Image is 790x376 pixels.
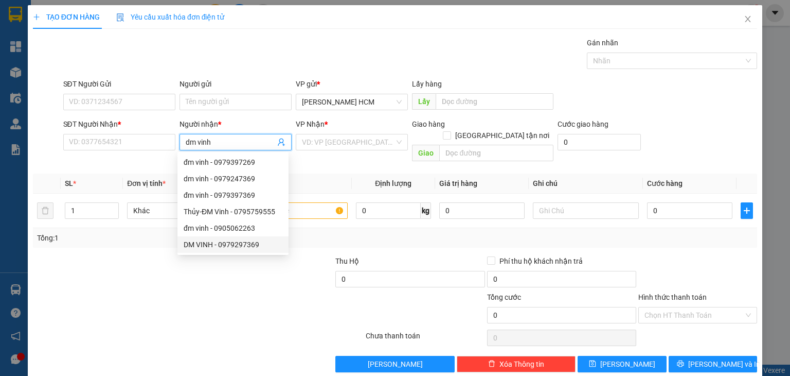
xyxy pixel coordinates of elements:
[439,202,525,219] input: 0
[92,56,201,69] span: [PERSON_NAME] HCM
[184,239,282,250] div: DM VINH - 0979297369
[184,223,282,234] div: đm vinh - 0905062263
[558,134,641,150] input: Cước giao hàng
[533,202,639,219] input: Ghi Chú
[669,356,758,372] button: printer[PERSON_NAME] và In
[529,174,643,194] th: Ghi chú
[179,118,292,130] div: Người nhận
[184,206,282,217] div: Thủy-ĐM Vinh - 0795759555
[296,120,325,128] span: VP Nhận
[177,236,289,253] div: DM VINH - 0979297369
[688,358,760,370] span: [PERSON_NAME] và In
[37,202,53,219] button: delete
[184,157,282,168] div: đm vinh - 0979397269
[495,255,587,267] span: Phí thu hộ khách nhận trả
[412,145,439,161] span: Giao
[26,7,69,23] b: Cô Hai
[5,32,56,48] h2: 26JWP3D8
[638,293,707,301] label: Hình thức thanh toán
[63,78,175,90] div: SĐT Người Gửi
[744,15,752,23] span: close
[133,203,227,218] span: Khác
[647,179,683,187] span: Cước hàng
[184,173,282,184] div: dm vinh - 0979247369
[116,13,124,22] img: icon
[184,190,282,201] div: đm vinh - 0979397369
[33,13,40,21] span: plus
[741,202,753,219] button: plus
[499,358,544,370] span: Xóa Thông tin
[600,358,655,370] span: [PERSON_NAME]
[558,120,608,128] label: Cước giao hàng
[335,257,359,265] span: Thu Hộ
[677,360,684,368] span: printer
[439,145,553,161] input: Dọc đường
[368,358,423,370] span: [PERSON_NAME]
[487,293,521,301] span: Tổng cước
[457,356,576,372] button: deleteXóa Thông tin
[587,39,618,47] label: Gán nhãn
[92,71,132,89] span: thùng
[92,28,130,36] span: [DATE] 09:00
[179,78,292,90] div: Người gửi
[116,13,225,21] span: Yêu cầu xuất hóa đơn điện tử
[451,130,553,141] span: [GEOGRAPHIC_DATA] tận nơi
[177,170,289,187] div: dm vinh - 0979247369
[578,356,667,372] button: save[PERSON_NAME]
[277,138,285,146] span: user-add
[741,207,752,215] span: plus
[412,93,436,110] span: Lấy
[589,360,596,368] span: save
[177,220,289,236] div: đm vinh - 0905062263
[65,179,73,187] span: SL
[177,203,289,220] div: Thủy-ĐM Vinh - 0795759555
[37,232,306,244] div: Tổng: 1
[412,80,442,88] span: Lấy hàng
[242,202,348,219] input: VD: Bàn, Ghế
[92,39,112,52] span: Gửi:
[63,118,175,130] div: SĐT Người Nhận
[412,120,445,128] span: Giao hàng
[365,330,486,348] div: Chưa thanh toán
[488,360,495,368] span: delete
[127,179,166,187] span: Đơn vị tính
[439,179,477,187] span: Giá trị hàng
[177,154,289,170] div: đm vinh - 0979397269
[733,5,762,34] button: Close
[335,356,454,372] button: [PERSON_NAME]
[296,78,408,90] div: VP gửi
[421,202,431,219] span: kg
[302,94,402,110] span: Trần Phú HCM
[436,93,553,110] input: Dọc đường
[177,187,289,203] div: đm vinh - 0979397369
[375,179,411,187] span: Định lượng
[33,13,100,21] span: TẠO ĐƠN HÀNG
